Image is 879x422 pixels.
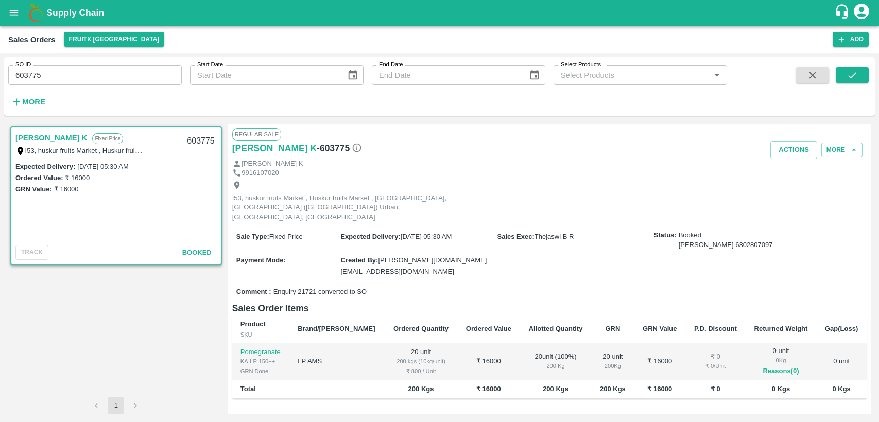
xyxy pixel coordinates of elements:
b: Product [240,320,266,328]
b: Brand/[PERSON_NAME] [298,325,375,332]
div: 0 unit [754,346,808,377]
div: 20 unit [599,352,626,371]
button: Choose date [343,65,363,85]
input: End Date [372,65,521,85]
b: Total [240,385,256,393]
label: Status: [654,231,677,240]
div: 200 Kg [528,361,583,371]
button: More [8,93,48,111]
b: 200 Kgs [408,385,434,393]
b: GRN Value [643,325,677,332]
b: ₹ 16000 [647,385,672,393]
button: Choose date [525,65,544,85]
div: 0 Kg [754,356,808,365]
span: Booked [679,231,773,250]
label: Expected Delivery : [15,163,75,170]
button: Reasons(0) [754,365,808,377]
b: Ordered Quantity [393,325,449,332]
label: GRN Value: [15,185,52,193]
span: Regular Sale [232,128,281,140]
div: ₹ 0 [694,352,737,362]
b: Supply Chain [46,8,104,18]
p: 9916107020 [242,168,279,178]
p: Pomegranate [240,347,282,357]
label: I53, huskur fruits Market , Huskur fruits Market , [GEOGRAPHIC_DATA], [GEOGRAPHIC_DATA] ([GEOGRAP... [25,146,554,154]
div: KA-LP-150++ [240,357,282,366]
label: Comment : [236,287,271,297]
label: Expected Delivery : [340,233,400,240]
h6: - 603775 [317,141,362,155]
span: Booked [182,249,212,256]
button: Select DC [64,32,165,47]
b: ₹ 0 [711,385,720,393]
td: ₹ 16000 [457,343,520,381]
span: [PERSON_NAME][DOMAIN_NAME][EMAIL_ADDRESS][DOMAIN_NAME] [340,256,487,275]
input: Select Products [557,68,707,82]
div: ₹ 800 / Unit [393,366,449,376]
div: [PERSON_NAME] 6302807097 [679,240,773,250]
div: 20 unit ( 100 %) [528,352,583,371]
label: [DATE] 05:30 AM [77,163,128,170]
label: Created By : [340,256,378,264]
span: [DATE] 05:30 AM [401,233,452,240]
div: 200 Kg [599,361,626,371]
p: I53, huskur fruits Market , Huskur fruits Market , [GEOGRAPHIC_DATA], [GEOGRAPHIC_DATA] ([GEOGRAP... [232,194,464,222]
label: Start Date [197,61,223,69]
td: 20 unit [385,343,457,381]
b: Allotted Quantity [529,325,583,332]
strong: More [22,98,45,106]
nav: pagination navigation [87,397,145,414]
label: Select Products [561,61,601,69]
p: Fixed Price [92,133,123,144]
button: open drawer [2,1,26,25]
div: 603775 [181,129,220,153]
label: Ordered Value: [15,174,63,182]
button: Add [833,32,869,47]
b: ₹ 16000 [476,385,501,393]
div: GRN Done [240,366,282,376]
td: LP AMS [289,343,385,381]
div: ₹ 0 / Unit [694,361,737,371]
button: Actions [770,141,817,159]
b: 0 Kgs [772,385,790,393]
b: Returned Weight [754,325,808,332]
b: GRN [605,325,620,332]
b: 200 Kgs [543,385,568,393]
input: Enter SO ID [8,65,182,85]
button: page 1 [108,397,124,414]
h6: Sales Order Items [232,301,867,315]
input: Start Date [190,65,339,85]
b: P.D. Discount [694,325,737,332]
button: More [821,143,863,157]
div: Sales Orders [8,33,56,46]
label: End Date [379,61,403,69]
td: 0 unit [816,343,867,381]
label: Sale Type : [236,233,269,240]
p: [PERSON_NAME] K [242,159,303,169]
label: SO ID [15,61,31,69]
a: Supply Chain [46,6,834,20]
img: logo [26,3,46,23]
div: customer-support [834,4,852,22]
div: account of current user [852,2,871,24]
div: 200 kgs (10kg/unit) [393,357,449,366]
a: [PERSON_NAME] K [15,131,87,145]
label: ₹ 16000 [65,174,90,182]
td: ₹ 16000 [634,343,685,381]
div: SKU [240,330,282,339]
span: Fixed Price [269,233,303,240]
label: Payment Mode : [236,256,286,264]
b: 0 Kgs [832,385,850,393]
b: Ordered Value [466,325,511,332]
a: [PERSON_NAME] K [232,141,317,155]
label: Sales Exec : [497,233,535,240]
b: 200 Kgs [600,385,626,393]
label: ₹ 16000 [54,185,79,193]
b: Gap(Loss) [825,325,858,332]
button: Open [710,68,723,82]
span: Enquiry 21721 converted to SO [273,287,367,297]
span: Thejaswi B R [535,233,574,240]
